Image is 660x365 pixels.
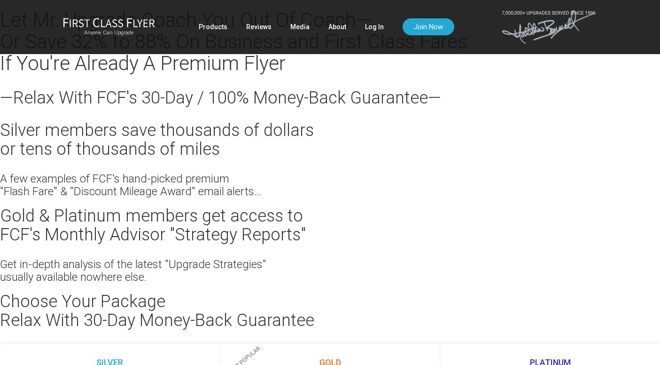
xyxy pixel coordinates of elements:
[365,18,384,35] a: Log In
[199,18,227,35] a: Products
[246,18,272,35] a: Reviews
[63,30,155,36] small: Anyone Can Upgrade
[63,17,155,27] img: First Class Flyer
[403,18,454,35] a: Join Now
[63,17,155,36] a: First Class FlyerAnyone Can Upgrade
[290,18,310,35] a: Media
[328,18,346,35] a: About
